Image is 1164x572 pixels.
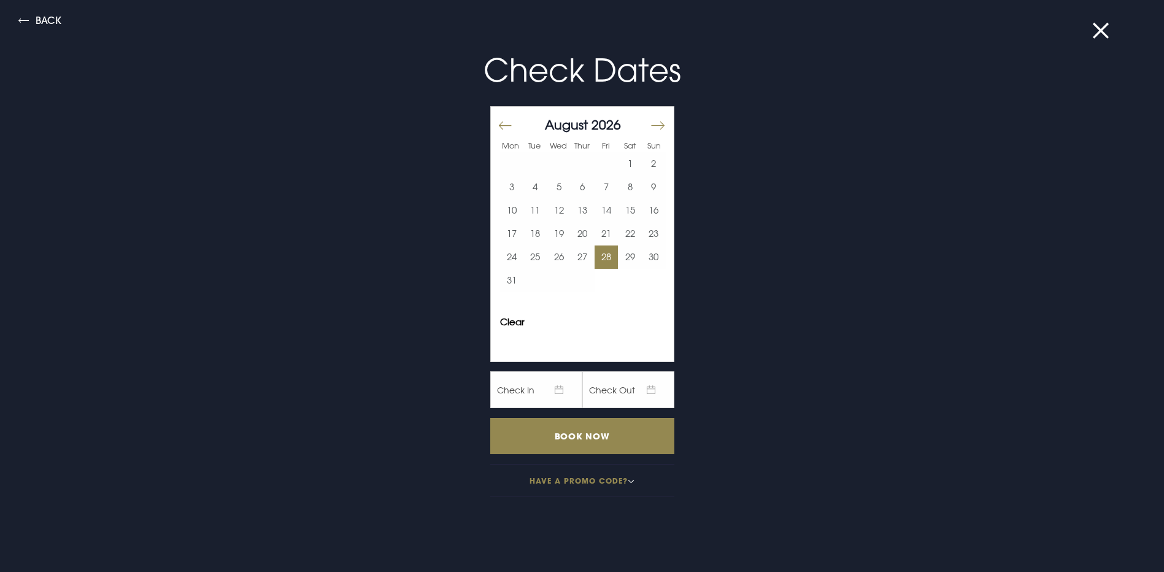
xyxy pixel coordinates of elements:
button: 13 [571,199,595,222]
button: 20 [571,222,595,245]
td: Choose Wednesday, August 19, 2026 as your start date. [547,222,571,245]
button: 25 [523,245,547,269]
td: Choose Monday, August 10, 2026 as your start date. [500,199,524,222]
button: 6 [571,176,595,199]
td: Choose Tuesday, August 25, 2026 as your start date. [523,245,547,269]
button: 31 [500,269,524,292]
td: Choose Sunday, August 23, 2026 as your start date. [642,222,666,245]
button: 15 [618,199,642,222]
button: 19 [547,222,571,245]
button: 27 [571,245,595,269]
button: 28 [595,245,619,269]
td: Choose Sunday, August 9, 2026 as your start date. [642,176,666,199]
button: 7 [595,176,619,199]
p: Check Dates [290,47,874,94]
button: 26 [547,245,571,269]
td: Choose Thursday, August 20, 2026 as your start date. [571,222,595,245]
td: Choose Thursday, August 13, 2026 as your start date. [571,199,595,222]
button: 2 [642,152,666,176]
button: Back [18,15,61,29]
td: Choose Wednesday, August 12, 2026 as your start date. [547,199,571,222]
button: 5 [547,176,571,199]
button: Have a promo code? [490,464,674,497]
td: Choose Monday, August 24, 2026 as your start date. [500,245,524,269]
button: 17 [500,222,524,245]
button: Move backward to switch to the previous month. [498,112,512,138]
span: Check Out [582,371,674,408]
button: 12 [547,199,571,222]
button: 8 [618,176,642,199]
button: 11 [523,199,547,222]
button: 21 [595,222,619,245]
td: Choose Monday, August 3, 2026 as your start date. [500,176,524,199]
span: 2026 [592,117,621,133]
td: Choose Thursday, August 6, 2026 as your start date. [571,176,595,199]
td: Choose Tuesday, August 18, 2026 as your start date. [523,222,547,245]
button: 24 [500,245,524,269]
button: 30 [642,245,666,269]
td: Choose Friday, August 7, 2026 as your start date. [595,176,619,199]
td: Choose Friday, August 21, 2026 as your start date. [595,222,619,245]
span: Check In [490,371,582,408]
button: 18 [523,222,547,245]
td: Choose Wednesday, August 5, 2026 as your start date. [547,176,571,199]
td: Choose Monday, August 17, 2026 as your start date. [500,222,524,245]
td: Choose Sunday, August 2, 2026 as your start date. [642,152,666,176]
button: 3 [500,176,524,199]
button: 29 [618,245,642,269]
button: Move forward to switch to the next month. [650,112,665,138]
td: Choose Wednesday, August 26, 2026 as your start date. [547,245,571,269]
td: Choose Friday, August 28, 2026 as your start date. [595,245,619,269]
button: 16 [642,199,666,222]
td: Choose Saturday, August 15, 2026 as your start date. [618,199,642,222]
button: 14 [595,199,619,222]
span: August [545,117,588,133]
button: 10 [500,199,524,222]
td: Choose Tuesday, August 4, 2026 as your start date. [523,176,547,199]
td: Choose Sunday, August 30, 2026 as your start date. [642,245,666,269]
button: 22 [618,222,642,245]
td: Choose Sunday, August 16, 2026 as your start date. [642,199,666,222]
td: Choose Monday, August 31, 2026 as your start date. [500,269,524,292]
button: 23 [642,222,666,245]
button: 1 [618,152,642,176]
td: Choose Tuesday, August 11, 2026 as your start date. [523,199,547,222]
td: Choose Saturday, August 22, 2026 as your start date. [618,222,642,245]
td: Choose Saturday, August 8, 2026 as your start date. [618,176,642,199]
button: 4 [523,176,547,199]
td: Choose Thursday, August 27, 2026 as your start date. [571,245,595,269]
td: Choose Saturday, August 29, 2026 as your start date. [618,245,642,269]
td: Choose Saturday, August 1, 2026 as your start date. [618,152,642,176]
input: Book Now [490,418,674,454]
button: Clear [500,317,525,327]
button: 9 [642,176,666,199]
td: Choose Friday, August 14, 2026 as your start date. [595,199,619,222]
